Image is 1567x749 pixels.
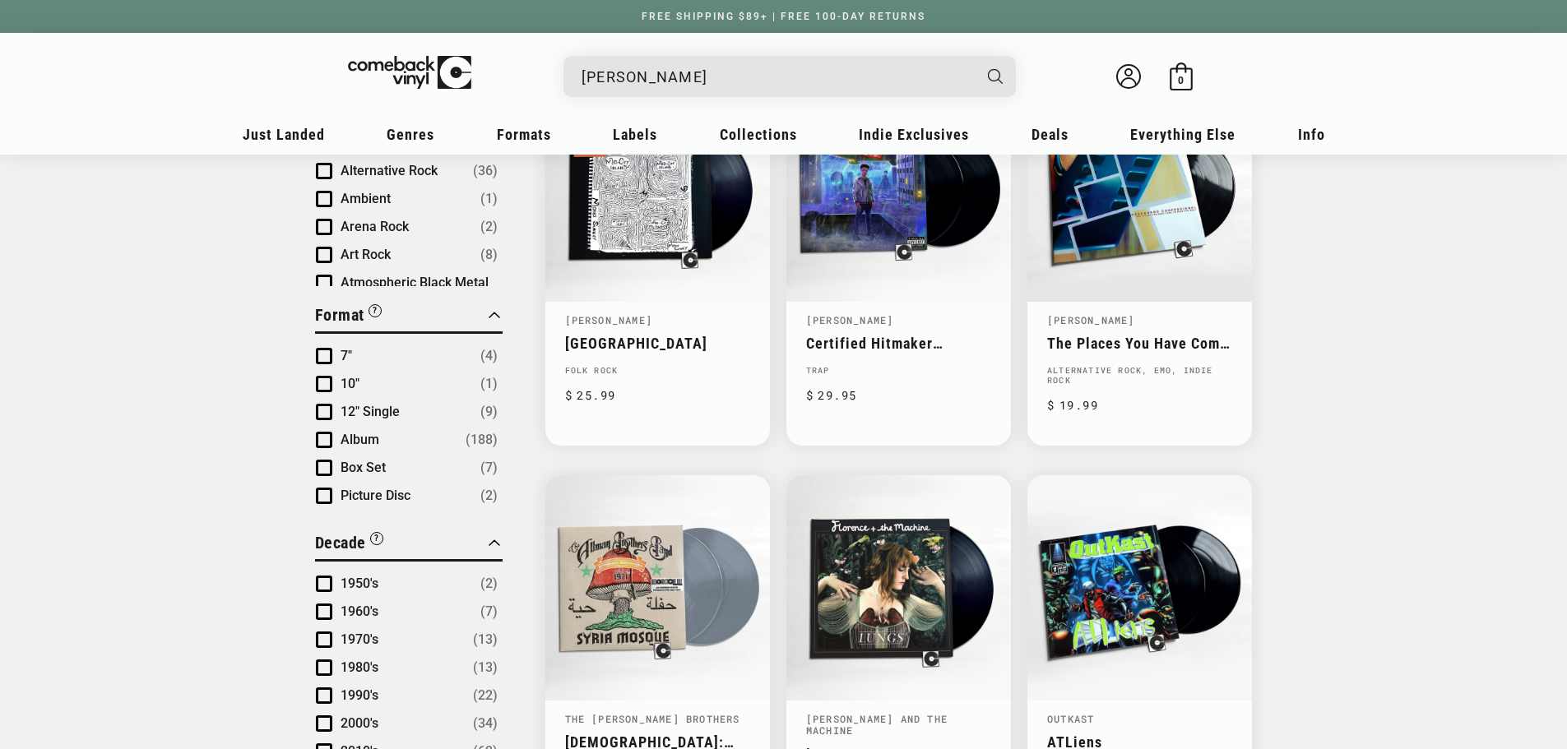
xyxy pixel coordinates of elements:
a: OutKast [1047,712,1094,725]
span: 7" [341,348,352,363]
span: Decade [315,533,366,553]
span: 1970's [341,631,378,647]
span: Number of products: (13) [473,630,498,650]
span: Box Set [341,460,386,475]
span: Number of products: (13) [473,658,498,677]
span: Number of products: (2) [480,217,498,237]
div: Search [563,56,1016,97]
span: 1990's [341,687,378,703]
span: Number of products: (4) [480,346,498,366]
span: Number of products: (22) [473,686,498,705]
span: Atmospheric Black Metal [341,275,489,290]
span: Alternative Rock [341,163,438,178]
a: [PERSON_NAME] [1047,313,1135,326]
span: Just Landed [243,126,325,143]
span: Indie Exclusives [859,126,969,143]
span: Ambient [341,191,391,206]
span: 12" Single [341,404,400,419]
span: Everything Else [1130,126,1236,143]
span: Number of products: (188) [466,430,498,450]
span: Number of products: (2) [480,574,498,594]
span: Deals [1032,126,1069,143]
span: Number of products: (34) [473,714,498,733]
span: Number of products: (7) [480,458,498,478]
button: Search [973,56,1018,97]
span: Number of products: (7) [480,602,498,622]
button: Filter by Decade [315,530,383,559]
span: Number of products: (36) [473,161,498,181]
span: Formats [497,126,551,143]
span: Number of products: (1) [480,374,498,394]
span: Number of products: (2) [480,486,498,506]
span: Number of products: (9) [480,402,498,422]
span: Format [315,305,364,325]
span: Info [1298,126,1325,143]
span: Labels [613,126,657,143]
a: [GEOGRAPHIC_DATA] [565,335,750,352]
a: The [PERSON_NAME] Brothers [565,712,740,725]
span: Arena Rock [341,219,409,234]
span: 1950's [341,576,378,591]
span: Picture Disc [341,488,410,503]
span: Art Rock [341,247,391,262]
span: 0 [1178,74,1184,86]
a: Certified Hitmaker ([PERSON_NAME]) [806,335,991,352]
span: Number of products: (8) [480,245,498,265]
a: [PERSON_NAME] And The Machine [806,712,948,737]
span: 1980's [341,659,378,675]
a: FREE SHIPPING $89+ | FREE 100-DAY RETURNS [625,11,942,22]
a: The Places You Have Come To Fear The Most [1047,335,1232,352]
span: Collections [720,126,797,143]
span: 2000's [341,715,378,731]
input: When autocomplete results are available use up and down arrows to review and enter to select [582,60,971,94]
span: Number of products: (1) [480,189,498,209]
span: Genres [387,126,434,143]
a: [PERSON_NAME] [806,313,894,326]
span: 10" [341,376,359,391]
button: Filter by Format [315,303,382,331]
span: Album [341,432,379,447]
a: [PERSON_NAME] [565,313,653,326]
span: 1960's [341,603,378,619]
